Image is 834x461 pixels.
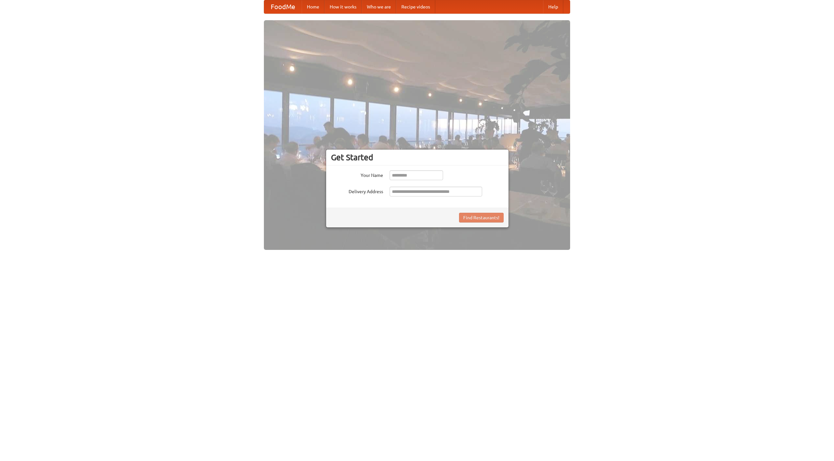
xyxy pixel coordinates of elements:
a: Who we are [362,0,396,13]
a: Help [543,0,563,13]
h3: Get Started [331,152,504,162]
button: Find Restaurants! [459,213,504,223]
a: Home [302,0,324,13]
a: FoodMe [264,0,302,13]
a: How it works [324,0,362,13]
a: Recipe videos [396,0,435,13]
label: Delivery Address [331,187,383,195]
label: Your Name [331,170,383,179]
